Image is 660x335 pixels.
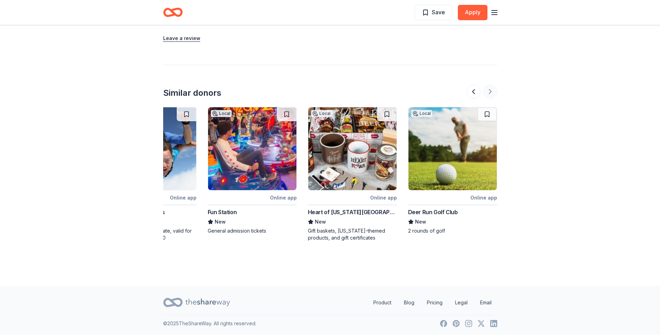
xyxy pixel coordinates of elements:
[368,296,397,310] a: Product
[411,110,432,117] div: Local
[208,208,237,216] div: Fun Station
[408,107,497,234] a: Image for Deer Run Golf ClubLocalOnline appDeer Run Golf ClubNew2 rounds of golf
[270,193,297,202] div: Online app
[475,296,497,310] a: Email
[163,34,200,42] button: Leave a review
[308,107,397,241] a: Image for Heart of Iowa Market PlaceLocalOnline appHeart of [US_STATE][GEOGRAPHIC_DATA]NewGift ba...
[370,193,397,202] div: Online app
[170,193,197,202] div: Online app
[215,218,226,226] span: New
[308,208,397,216] div: Heart of [US_STATE][GEOGRAPHIC_DATA]
[368,296,497,310] nav: quick links
[421,296,448,310] a: Pricing
[408,208,458,216] div: Deer Run Golf Club
[450,296,473,310] a: Legal
[415,5,452,20] button: Save
[163,319,256,328] p: © 2025 TheShareWay. All rights reserved.
[432,8,445,17] span: Save
[458,5,487,20] button: Apply
[211,110,232,117] div: Local
[415,218,426,226] span: New
[470,193,497,202] div: Online app
[308,227,397,241] div: Gift baskets, [US_STATE]-themed products, and gift certificates
[163,87,221,99] div: Similar donors
[408,107,497,190] img: Image for Deer Run Golf Club
[208,107,296,190] img: Image for Fun Station
[308,107,397,190] img: Image for Heart of Iowa Market Place
[315,218,326,226] span: New
[398,296,420,310] a: Blog
[311,110,332,117] div: Local
[208,107,297,234] a: Image for Fun StationLocalOnline appFun StationNewGeneral admission tickets
[408,227,497,234] div: 2 rounds of golf
[208,227,297,234] div: General admission tickets
[163,4,183,21] a: Home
